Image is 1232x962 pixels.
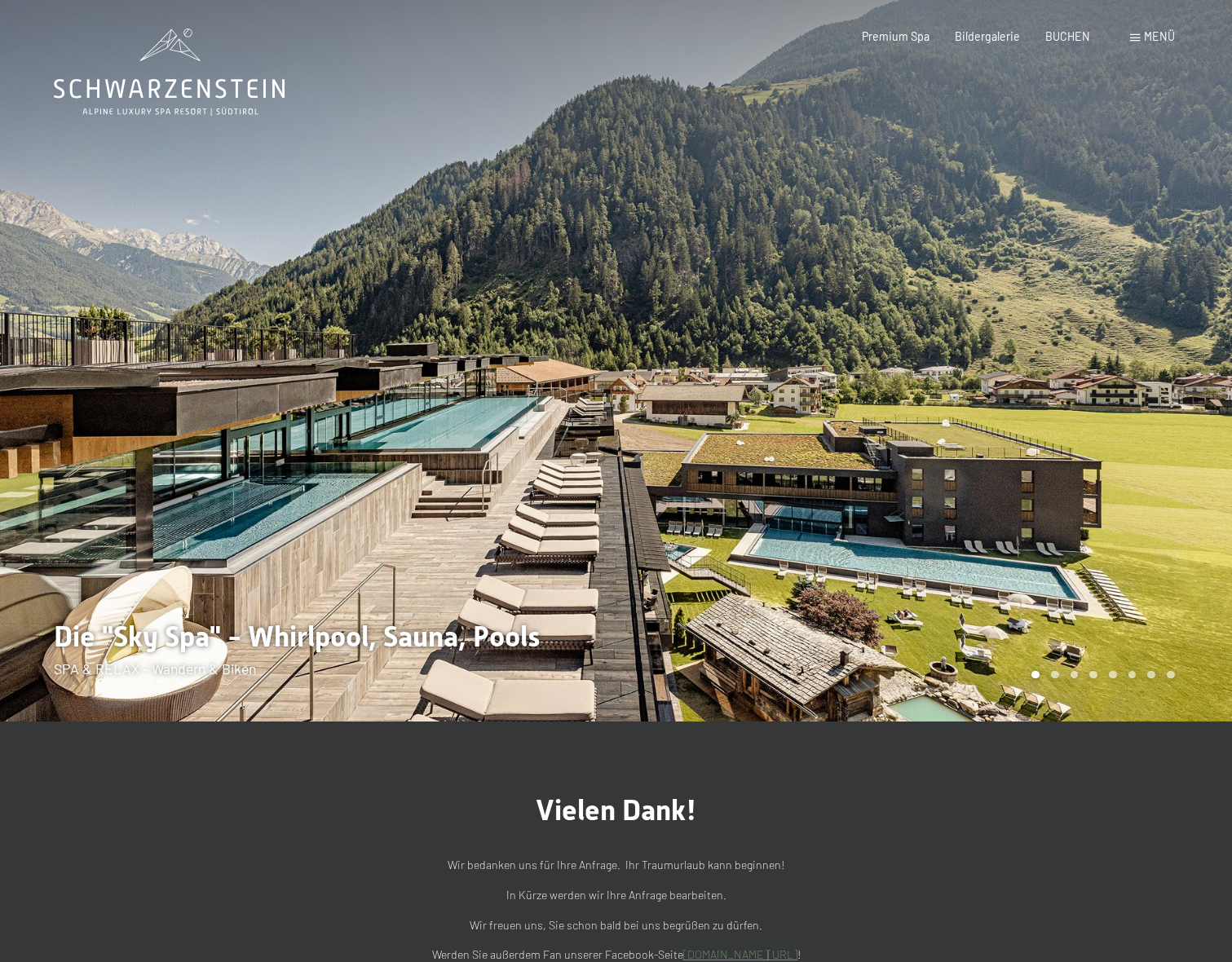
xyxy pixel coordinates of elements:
div: Carousel Page 6 [1128,671,1137,679]
div: Carousel Page 7 [1147,671,1155,679]
div: Carousel Page 2 [1051,671,1059,679]
div: Carousel Page 5 [1109,671,1117,679]
div: Carousel Page 3 [1071,671,1079,679]
div: Carousel Page 8 [1167,671,1175,679]
div: Carousel Page 4 [1089,671,1097,679]
span: Vielen Dank! [536,793,697,827]
div: Carousel Pagination [1026,671,1174,679]
a: [DOMAIN_NAME][URL] [683,947,797,961]
div: Carousel Page 1 (Current Slide) [1031,671,1040,679]
p: Wir freuen uns, Sie schon bald bei uns begrüßen zu dürfen. [258,916,975,935]
p: Wir bedanken uns für Ihre Anfrage. Ihr Traumurlaub kann beginnen! [258,856,975,875]
a: BUCHEN [1045,29,1090,43]
a: Bildergalerie [955,29,1020,43]
span: Menü [1144,29,1175,43]
p: In Kürze werden wir Ihre Anfrage bearbeiten. [258,886,975,905]
a: Premium Spa [862,29,930,43]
